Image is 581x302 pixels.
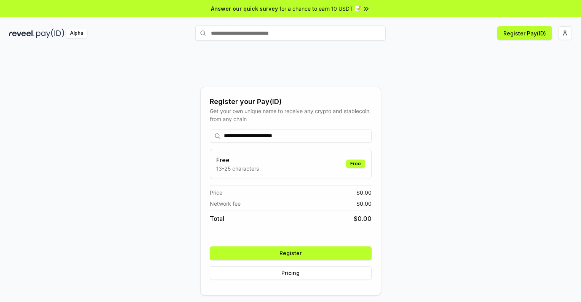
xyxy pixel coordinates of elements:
[210,96,372,107] div: Register your Pay(ID)
[216,155,259,165] h3: Free
[36,29,64,38] img: pay_id
[9,29,35,38] img: reveel_dark
[356,189,372,197] span: $ 0.00
[497,26,552,40] button: Register Pay(ID)
[210,246,372,260] button: Register
[210,266,372,280] button: Pricing
[210,107,372,123] div: Get your own unique name to receive any crypto and stablecoin, from any chain
[210,189,222,197] span: Price
[279,5,361,13] span: for a chance to earn 10 USDT 📝
[210,200,241,208] span: Network fee
[211,5,278,13] span: Answer our quick survey
[210,214,224,223] span: Total
[346,160,365,168] div: Free
[66,29,87,38] div: Alpha
[216,165,259,173] p: 13-25 characters
[356,200,372,208] span: $ 0.00
[354,214,372,223] span: $ 0.00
